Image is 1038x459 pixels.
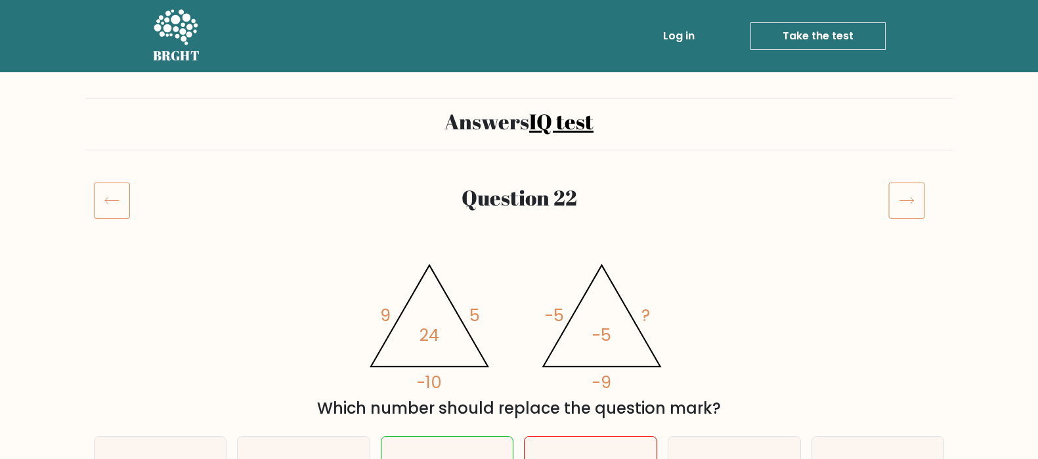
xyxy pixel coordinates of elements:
a: IQ test [529,107,594,135]
tspan: 5 [469,304,479,327]
a: Take the test [750,22,886,50]
h5: BRGHT [153,48,200,64]
a: Log in [658,23,700,49]
tspan: ? [641,304,650,327]
tspan: -9 [592,371,611,394]
h2: Question 22 [166,185,873,210]
h2: Answers [94,109,945,134]
tspan: 24 [420,324,439,347]
div: Which number should replace the question mark? [102,397,937,420]
tspan: -5 [592,324,611,347]
tspan: -10 [417,371,442,394]
tspan: -5 [545,304,563,327]
a: BRGHT [153,5,200,67]
tspan: 9 [380,304,391,327]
